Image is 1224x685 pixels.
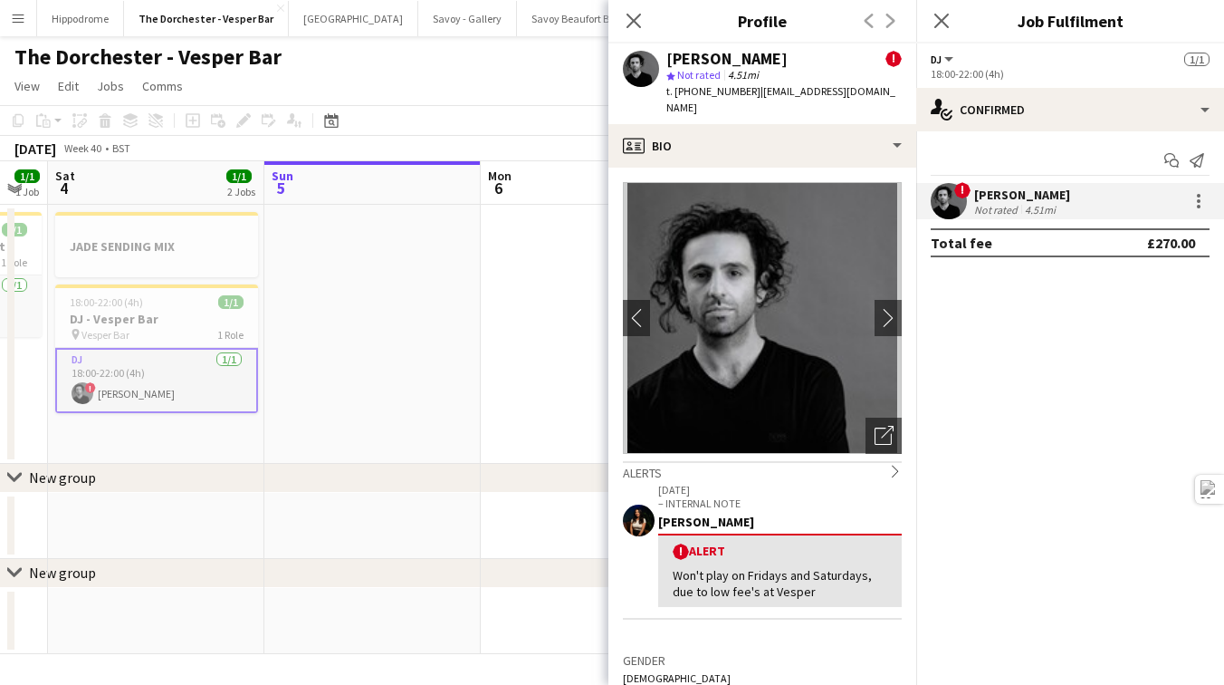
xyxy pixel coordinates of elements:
button: Hippodrome [37,1,124,36]
div: Won't play on Fridays and Saturdays, due to low fee's at Vesper [673,567,887,600]
a: Comms [135,74,190,98]
p: [DATE] [658,483,902,497]
span: [DEMOGRAPHIC_DATA] [623,671,731,685]
h3: DJ - Vesper Bar [55,311,258,327]
div: Total fee [931,234,992,252]
div: 2 Jobs [227,185,255,198]
button: [GEOGRAPHIC_DATA] [289,1,418,36]
span: 18:00-22:00 (4h) [70,295,143,309]
h3: Profile [608,9,916,33]
span: 6 [485,178,512,198]
a: View [7,74,47,98]
h3: Job Fulfilment [916,9,1224,33]
span: 1/1 [1184,53,1210,66]
span: 1/1 [2,223,27,236]
button: DJ [931,53,956,66]
app-job-card: 18:00-22:00 (4h)1/1DJ - Vesper Bar Vesper Bar1 RoleDJ1/118:00-22:00 (4h)![PERSON_NAME] [55,285,258,413]
span: Sun [272,168,293,184]
div: Alerts [623,461,902,481]
span: DJ [931,53,942,66]
span: View [14,78,40,94]
span: Week 40 [60,141,105,155]
div: New group [29,564,96,582]
button: The Dorchester - Vesper Bar [124,1,289,36]
p: – INTERNAL NOTE [658,497,902,510]
img: Crew avatar or photo [623,182,902,454]
div: 18:00-22:00 (4h) [931,67,1210,81]
div: 1 Job [15,185,39,198]
span: 1/1 [218,295,244,309]
app-card-role: DJ1/118:00-22:00 (4h)![PERSON_NAME] [55,348,258,413]
div: Not rated [974,203,1021,217]
span: t. [PHONE_NUMBER] [666,84,760,98]
span: 1 Role [1,256,27,269]
span: ! [954,182,971,198]
span: Vesper Bar [81,328,129,342]
h3: Gender [623,652,902,669]
div: [PERSON_NAME] [974,187,1070,203]
a: Edit [51,74,86,98]
span: 1 Role [217,328,244,342]
div: Open photos pop-in [865,418,902,454]
h1: The Dorchester - Vesper Bar [14,43,282,71]
div: £270.00 [1147,234,1195,252]
span: ! [85,382,96,393]
span: ! [885,51,902,67]
span: Mon [488,168,512,184]
div: [PERSON_NAME] [658,514,902,530]
h3: JADE SENDING MIX [55,238,258,255]
app-job-card: JADE SENDING MIX [55,212,258,277]
span: ! [673,544,689,560]
span: | [EMAIL_ADDRESS][DOMAIN_NAME] [666,84,895,114]
a: Jobs [90,74,131,98]
div: 4.51mi [1021,203,1059,217]
span: 4 [53,178,75,198]
span: Not rated [677,68,721,82]
div: [DATE] [14,140,56,158]
span: 1/1 [226,169,252,183]
button: Savoy Beaufort Bar [517,1,635,36]
div: New group [29,468,96,487]
span: 5 [269,178,293,198]
div: Bio [608,124,916,168]
span: Edit [58,78,79,94]
div: BST [112,141,130,155]
div: Confirmed [916,88,1224,131]
span: 1/1 [14,169,40,183]
span: 4.51mi [724,68,762,82]
button: Savoy - Gallery [418,1,517,36]
span: Jobs [97,78,124,94]
div: Alert [673,543,887,560]
span: Sat [55,168,75,184]
span: Comms [142,78,183,94]
div: [PERSON_NAME] [666,51,788,67]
